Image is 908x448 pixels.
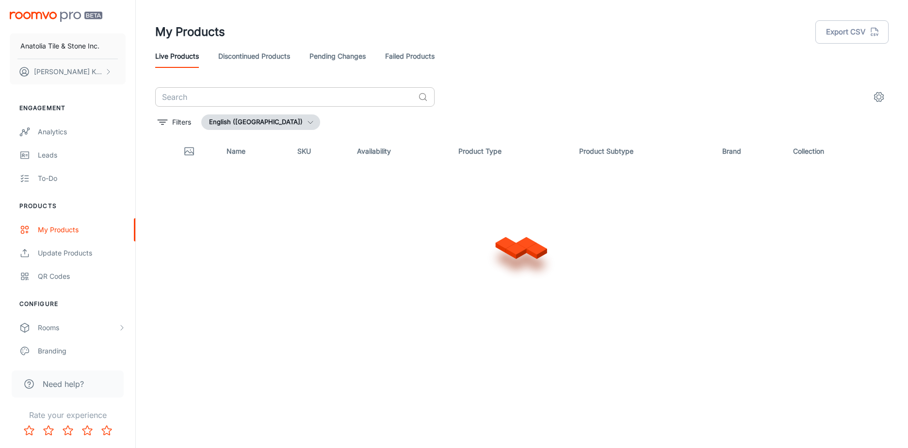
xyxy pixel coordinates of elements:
[97,421,116,440] button: Rate 5 star
[10,12,102,22] img: Roomvo PRO Beta
[155,45,199,68] a: Live Products
[218,45,290,68] a: Discontinued Products
[38,322,118,333] div: Rooms
[38,248,126,258] div: Update Products
[869,87,889,107] button: settings
[714,138,785,165] th: Brand
[58,421,78,440] button: Rate 3 star
[34,66,102,77] p: [PERSON_NAME] Kundargi
[39,421,58,440] button: Rate 2 star
[183,145,195,157] svg: Thumbnail
[155,114,194,130] button: filter
[571,138,714,165] th: Product Subtype
[219,138,290,165] th: Name
[201,114,320,130] button: English ([GEOGRAPHIC_DATA])
[172,117,191,128] p: Filters
[78,421,97,440] button: Rate 4 star
[38,127,126,137] div: Analytics
[10,33,126,59] button: Anatolia Tile & Stone Inc.
[385,45,435,68] a: Failed Products
[38,224,126,235] div: My Products
[815,20,889,44] button: Export CSV
[309,45,366,68] a: Pending Changes
[451,138,571,165] th: Product Type
[290,138,349,165] th: SKU
[38,173,126,184] div: To-do
[43,378,84,390] span: Need help?
[8,409,128,421] p: Rate your experience
[10,59,126,84] button: [PERSON_NAME] Kundargi
[155,23,225,41] h1: My Products
[20,41,99,51] p: Anatolia Tile & Stone Inc.
[38,271,126,282] div: QR Codes
[19,421,39,440] button: Rate 1 star
[349,138,451,165] th: Availability
[38,150,126,160] div: Leads
[38,346,126,356] div: Branding
[785,138,889,165] th: Collection
[155,87,414,107] input: Search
